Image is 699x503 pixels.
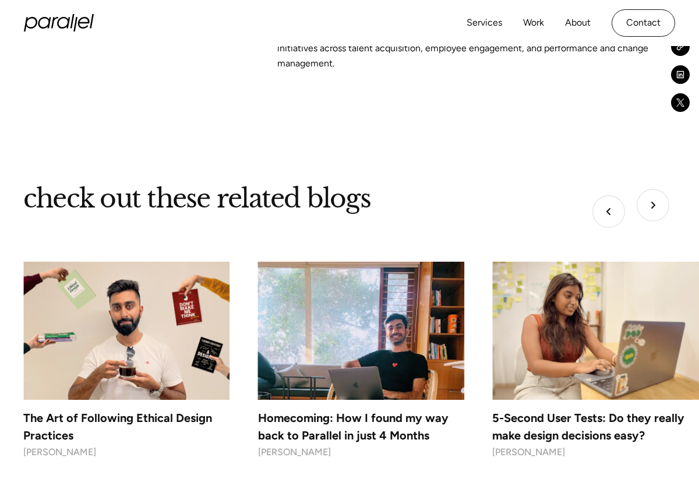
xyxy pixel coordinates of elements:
p: [PERSON_NAME] is a dynamic HR Leader with a proven track record of spearheading impactful initiat... [277,26,676,71]
a: The Art of Following Ethical Design Practices[PERSON_NAME] [23,262,230,460]
div: Go to last slide [586,189,625,228]
a: Work [523,15,544,31]
div: [PERSON_NAME] [492,444,699,461]
h3: check out these related blogs [23,182,370,215]
a: home [24,14,94,31]
a: Services [467,15,502,31]
div: Next slide [637,189,676,228]
h4: The Art of Following Ethical Design Practices [23,409,230,444]
div: [PERSON_NAME] [258,444,465,461]
h4: 5-Second User Tests: Do they really make design decisions easy? [492,409,699,444]
a: About [565,15,591,31]
a: Homecoming: How I found my way back to Parallel in just 4 Months[PERSON_NAME] [258,262,465,460]
div: [PERSON_NAME] [23,444,230,461]
a: Contact [612,9,675,37]
h4: Homecoming: How I found my way back to Parallel in just 4 Months [258,409,465,444]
